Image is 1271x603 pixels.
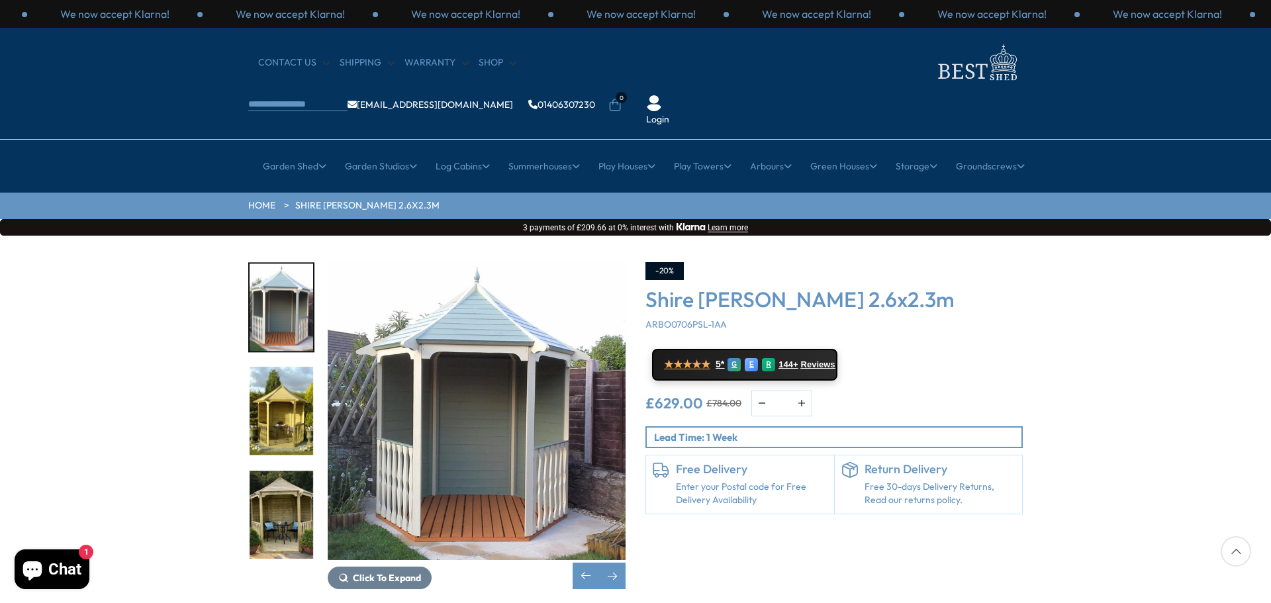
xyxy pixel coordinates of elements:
[728,358,741,371] div: G
[652,349,837,381] a: ★★★★★ 5* G E R 144+ Reviews
[436,150,490,183] a: Log Cabins
[646,95,662,111] img: User Icon
[674,150,731,183] a: Play Towers
[295,199,440,212] a: Shire [PERSON_NAME] 2.6x2.3m
[645,262,684,280] div: -20%
[762,358,775,371] div: R
[258,56,330,70] a: CONTACT US
[203,7,378,21] div: 3 / 3
[706,398,741,408] del: £784.00
[608,99,622,112] a: 0
[248,469,314,560] div: 7 / 8
[599,563,626,589] div: Next slide
[378,7,553,21] div: 1 / 3
[348,100,513,109] a: [EMAIL_ADDRESS][DOMAIN_NAME]
[236,7,345,21] p: We now accept Klarna!
[930,41,1023,84] img: logo
[328,567,432,589] button: Click To Expand
[508,150,580,183] a: Summerhouses
[411,7,520,21] p: We now accept Klarna!
[745,358,758,371] div: E
[865,481,1016,506] p: Free 30-days Delivery Returns, Read our returns policy.
[956,150,1025,183] a: Groundscrews
[248,366,314,457] div: 6 / 8
[60,7,169,21] p: We now accept Klarna!
[598,150,655,183] a: Play Houses
[345,150,417,183] a: Garden Studios
[1080,7,1255,21] div: 2 / 3
[250,367,313,455] img: ShireArbour_4974237c-eed6-4a6a-9311-953748fa5749_200x200.jpg
[676,462,827,477] h6: Free Delivery
[646,113,669,126] a: Login
[904,7,1080,21] div: 1 / 3
[645,287,1023,312] h3: Shire [PERSON_NAME] 2.6x2.3m
[778,359,798,370] span: 144+
[645,396,703,410] ins: £629.00
[553,7,729,21] div: 2 / 3
[263,150,326,183] a: Garden Shed
[762,7,871,21] p: We now accept Klarna!
[328,262,626,560] img: Shire Arbour 2.6x2.3m - Best Shed
[801,359,835,370] span: Reviews
[1113,7,1222,21] p: We now accept Klarna!
[654,430,1021,444] p: Lead Time: 1 Week
[676,481,827,506] a: Enter your Postal code for Free Delivery Availability
[404,56,469,70] a: Warranty
[616,92,627,103] span: 0
[573,563,599,589] div: Previous slide
[528,100,595,109] a: 01406307230
[664,358,710,371] span: ★★★★★
[645,318,727,330] span: ARBO0706PSL-1AA
[896,150,937,183] a: Storage
[865,462,1016,477] h6: Return Delivery
[27,7,203,21] div: 2 / 3
[250,263,313,351] img: ShireArbour00_0962ae2e-deb8-41af-99ff-5dbe4c84da5b_200x200.jpg
[11,549,93,592] inbox-online-store-chat: Shopify online store chat
[479,56,516,70] a: Shop
[248,262,314,353] div: 5 / 8
[353,572,421,584] span: Click To Expand
[250,471,313,559] img: ShireArbourlifestyle_219caa45-5911-4e1e-8476-7938d1b8bf4c_200x200.jpg
[340,56,395,70] a: Shipping
[328,262,626,589] div: 5 / 8
[810,150,877,183] a: Green Houses
[729,7,904,21] div: 3 / 3
[750,150,792,183] a: Arbours
[248,199,275,212] a: HOME
[937,7,1047,21] p: We now accept Klarna!
[587,7,696,21] p: We now accept Klarna!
